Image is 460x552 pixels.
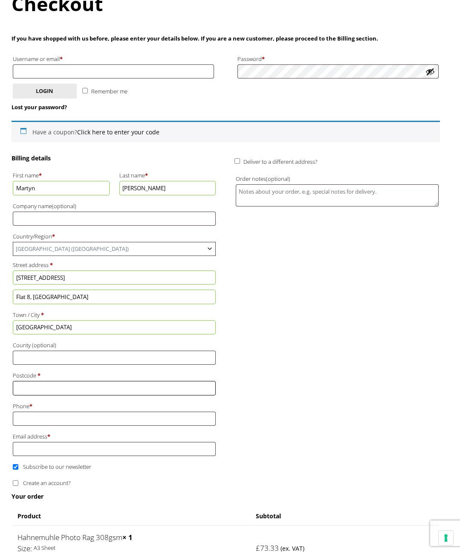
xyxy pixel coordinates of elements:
[82,88,88,93] input: Remember me
[13,200,216,212] label: Company name
[13,242,215,256] span: United Kingdom (UK)
[122,532,133,542] strong: × 1
[13,84,77,99] button: Login
[12,492,440,500] h3: Your order
[12,508,250,524] th: Product
[23,463,91,471] span: Subscribe to our newsletter
[12,34,440,44] p: If you have shopped with us before, please enter your details below. If you are a new customer, p...
[13,309,216,320] label: Town / City
[12,154,217,162] h3: Billing details
[13,340,216,351] label: County
[439,531,453,545] button: Your consent preferences for tracking technologies
[13,53,214,64] label: Username or email
[12,121,440,142] div: Have a coupon?
[12,103,67,111] a: Lost your password?
[119,170,216,181] label: Last name
[237,53,439,64] label: Password
[13,270,216,285] input: House number and street name
[13,231,216,242] label: Country/Region
[32,341,56,349] span: (optional)
[13,464,18,470] input: Subscribe to our newsletter
[23,479,70,487] span: Create an account?
[13,431,216,442] label: Email address
[234,158,240,164] input: Deliver to a different address?
[91,87,127,95] span: Remember me
[266,175,290,183] span: (optional)
[425,67,435,76] button: Show password
[13,259,216,270] label: Street address
[13,370,216,381] label: Postcode
[13,242,216,256] span: Country/Region
[13,401,216,412] label: Phone
[77,128,159,136] a: Enter your coupon code
[13,290,216,304] input: Apartment, suite, unit, etc. (optional)
[13,170,110,181] label: First name
[236,173,439,184] label: Order notes
[251,508,439,524] th: Subtotal
[52,202,76,210] span: (optional)
[243,158,317,166] span: Deliver to a different address?
[13,480,18,486] input: Create an account?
